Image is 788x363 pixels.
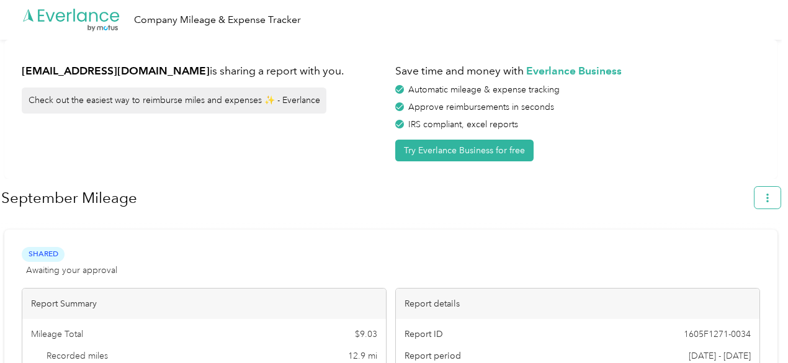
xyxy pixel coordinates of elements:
span: Recorded miles [47,349,108,362]
span: IRS compliant, excel reports [408,119,518,130]
span: 12.9 mi [348,349,377,362]
div: Report details [396,289,759,319]
button: Try Everlance Business for free [395,140,534,161]
span: Report period [405,349,461,362]
strong: Everlance Business [526,64,622,77]
span: 1605F1271-0034 [684,328,751,341]
span: Report ID [405,328,443,341]
span: [DATE] - [DATE] [689,349,751,362]
h1: September Mileage [1,183,746,213]
h1: is sharing a report with you. [22,63,387,79]
span: Automatic mileage & expense tracking [408,84,560,95]
span: $ 9.03 [355,328,377,341]
span: Approve reimbursements in seconds [408,102,554,112]
div: Company Mileage & Expense Tracker [134,12,301,28]
div: Report Summary [22,289,386,319]
span: Shared [22,247,65,261]
span: Awaiting your approval [26,264,117,277]
div: Check out the easiest way to reimburse miles and expenses ✨ - Everlance [22,87,326,114]
span: Mileage Total [31,328,83,341]
strong: [EMAIL_ADDRESS][DOMAIN_NAME] [22,64,210,77]
h1: Save time and money with [395,63,760,79]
